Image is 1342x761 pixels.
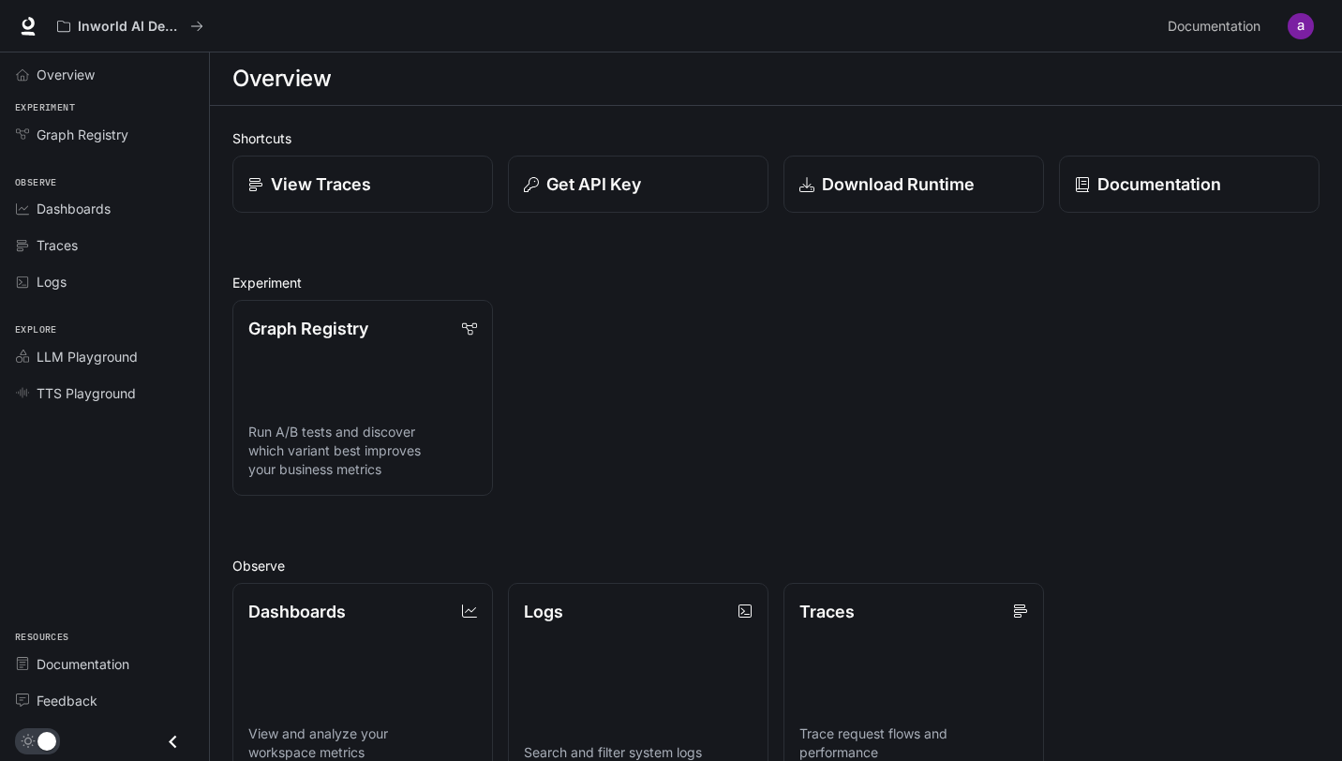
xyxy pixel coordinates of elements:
a: Graph RegistryRun A/B tests and discover which variant best improves your business metrics [232,300,493,496]
p: Download Runtime [822,172,975,197]
a: Documentation [7,648,201,680]
span: Documentation [37,654,129,674]
p: Documentation [1097,172,1221,197]
span: TTS Playground [37,383,136,403]
span: Graph Registry [37,125,128,144]
p: Inworld AI Demos [78,19,183,35]
p: Logs [524,599,563,624]
button: User avatar [1282,7,1320,45]
a: Feedback [7,684,201,717]
a: Dashboards [7,192,201,225]
span: LLM Playground [37,347,138,366]
p: Dashboards [248,599,346,624]
span: Documentation [1168,15,1260,38]
a: View Traces [232,156,493,213]
a: Logs [7,265,201,298]
p: Traces [799,599,855,624]
a: Traces [7,229,201,261]
a: Download Runtime [783,156,1044,213]
span: Dark mode toggle [37,730,56,751]
a: Overview [7,58,201,91]
p: Graph Registry [248,316,368,341]
a: TTS Playground [7,377,201,410]
a: Graph Registry [7,118,201,151]
img: User avatar [1288,13,1314,39]
span: Logs [37,272,67,291]
button: All workspaces [49,7,212,45]
h1: Overview [232,60,331,97]
p: View Traces [271,172,371,197]
a: Documentation [1160,7,1275,45]
h2: Shortcuts [232,128,1320,148]
a: Documentation [1059,156,1320,213]
h2: Observe [232,556,1320,575]
span: Dashboards [37,199,111,218]
a: LLM Playground [7,340,201,373]
p: Run A/B tests and discover which variant best improves your business metrics [248,423,477,479]
button: Get API Key [508,156,768,213]
span: Feedback [37,691,97,710]
span: Overview [37,65,95,84]
span: Traces [37,235,78,255]
button: Close drawer [152,723,194,761]
p: Get API Key [546,172,641,197]
h2: Experiment [232,273,1320,292]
